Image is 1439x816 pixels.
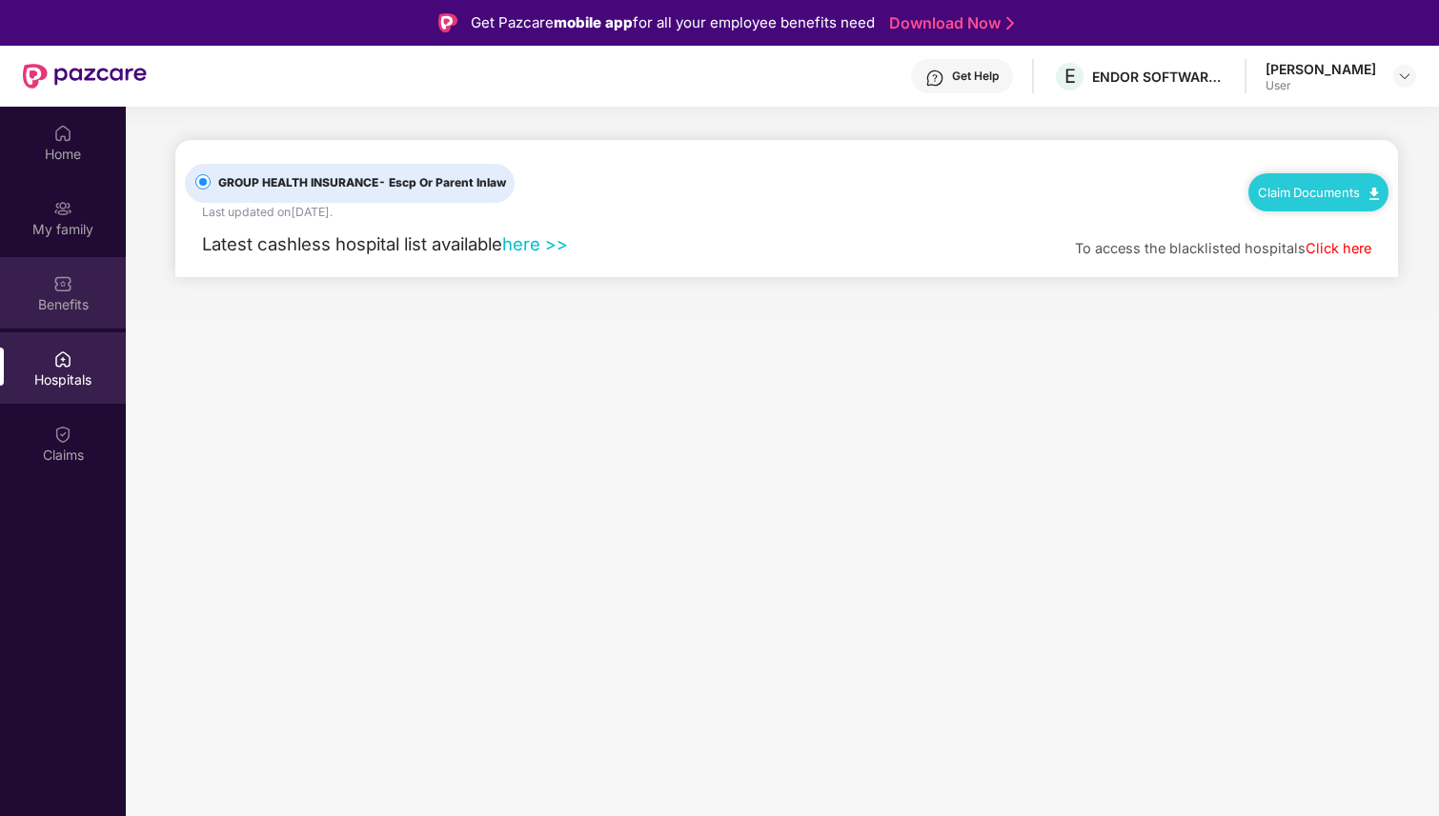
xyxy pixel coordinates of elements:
div: Get Pazcare for all your employee benefits need [471,11,875,34]
img: svg+xml;base64,PHN2ZyBpZD0iQmVuZWZpdHMiIHhtbG5zPSJodHRwOi8vd3d3LnczLm9yZy8yMDAwL3N2ZyIgd2lkdGg9Ij... [53,274,72,293]
img: svg+xml;base64,PHN2ZyBpZD0iSG9zcGl0YWxzIiB4bWxucz0iaHR0cDovL3d3dy53My5vcmcvMjAwMC9zdmciIHdpZHRoPS... [53,349,72,368]
img: svg+xml;base64,PHN2ZyBpZD0iSGVscC0zMngzMiIgeG1sbnM9Imh0dHA6Ly93d3cudzMub3JnLzIwMDAvc3ZnIiB3aWR0aD... [925,69,944,88]
span: Latest cashless hospital list available [202,233,502,254]
strong: mobile app [554,13,633,31]
span: - Escp Or Parent Inlaw [378,175,506,189]
img: svg+xml;base64,PHN2ZyB4bWxucz0iaHR0cDovL3d3dy53My5vcmcvMjAwMC9zdmciIHdpZHRoPSIxMC40IiBoZWlnaHQ9Ij... [1369,188,1379,200]
div: ENDOR SOFTWARE PRIVATE LIMITED [1092,68,1226,86]
img: Stroke [1006,13,1014,33]
div: [PERSON_NAME] [1266,60,1376,78]
img: New Pazcare Logo [23,64,147,89]
div: Get Help [952,69,999,84]
a: Click here [1306,240,1371,257]
a: Claim Documents [1258,185,1379,200]
a: Download Now [889,13,1008,33]
span: To access the blacklisted hospitals [1075,240,1306,257]
a: here >> [502,233,568,254]
div: Last updated on [DATE] . [202,203,333,221]
span: E [1064,65,1076,88]
img: svg+xml;base64,PHN2ZyBpZD0iQ2xhaW0iIHhtbG5zPSJodHRwOi8vd3d3LnczLm9yZy8yMDAwL3N2ZyIgd2lkdGg9IjIwIi... [53,425,72,444]
img: svg+xml;base64,PHN2ZyB3aWR0aD0iMjAiIGhlaWdodD0iMjAiIHZpZXdCb3g9IjAgMCAyMCAyMCIgZmlsbD0ibm9uZSIgeG... [53,199,72,218]
span: GROUP HEALTH INSURANCE [211,174,514,192]
div: User [1266,78,1376,93]
img: Logo [438,13,457,32]
img: svg+xml;base64,PHN2ZyBpZD0iRHJvcGRvd24tMzJ4MzIiIHhtbG5zPSJodHRwOi8vd3d3LnczLm9yZy8yMDAwL3N2ZyIgd2... [1397,69,1412,84]
img: svg+xml;base64,PHN2ZyBpZD0iSG9tZSIgeG1sbnM9Imh0dHA6Ly93d3cudzMub3JnLzIwMDAvc3ZnIiB3aWR0aD0iMjAiIG... [53,124,72,143]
